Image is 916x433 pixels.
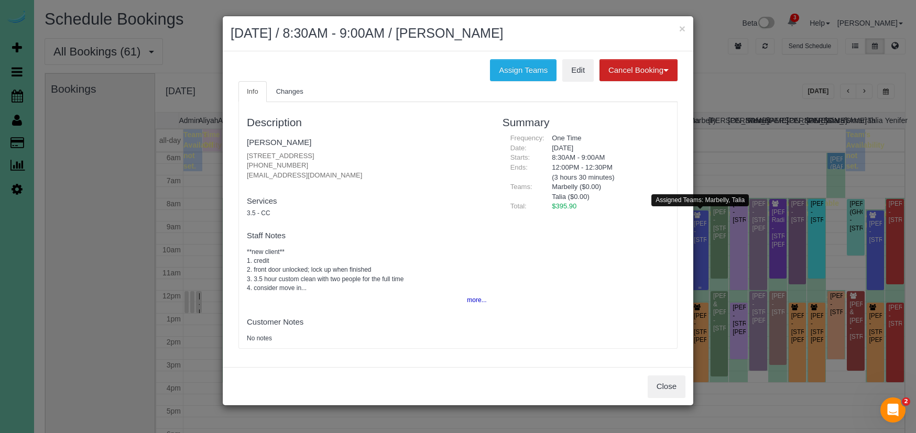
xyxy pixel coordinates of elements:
h3: Summary [503,116,669,128]
span: Changes [276,87,303,95]
h4: Staff Notes [247,231,487,240]
button: Cancel Booking [599,59,678,81]
a: Info [238,81,267,103]
span: Info [247,87,258,95]
div: 12:00PM - 12:30PM (3 hours 30 minutes) [544,163,669,182]
h4: Services [247,197,487,206]
button: Assign Teams [490,59,557,81]
button: × [679,23,685,34]
pre: **new client** 1. credit 2. front door unlocked; lock up when finished 3. 3.5 hour custom clean w... [247,248,487,293]
li: Marbelly ($0.00) [552,182,661,192]
div: 8:30AM - 9:00AM [544,153,669,163]
button: Close [648,375,685,397]
a: [PERSON_NAME] [247,138,311,147]
span: Frequency: [510,134,544,142]
span: Starts: [510,153,530,161]
li: Talia ($0.00) [552,192,661,202]
p: [STREET_ADDRESS] [PHONE_NUMBER] [EMAIL_ADDRESS][DOMAIN_NAME] [247,151,487,181]
span: Ends: [510,163,528,171]
span: Total: [510,202,527,210]
a: Edit [562,59,594,81]
a: Changes [268,81,312,103]
iframe: Intercom live chat [880,397,906,423]
div: [DATE] [544,143,669,153]
h3: Description [247,116,487,128]
div: One Time [544,134,669,143]
span: Date: [510,144,527,152]
pre: No notes [247,334,487,343]
h5: 3.5 - CC [247,210,487,217]
div: Assigned Teams: Marbelly, Talia [651,194,749,206]
span: 2 [902,397,910,406]
h4: Customer Notes [247,318,487,327]
span: Teams: [510,183,532,191]
button: more... [461,293,486,308]
h2: [DATE] / 8:30AM - 9:00AM / [PERSON_NAME] [231,24,685,43]
span: $395.90 [552,202,576,210]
